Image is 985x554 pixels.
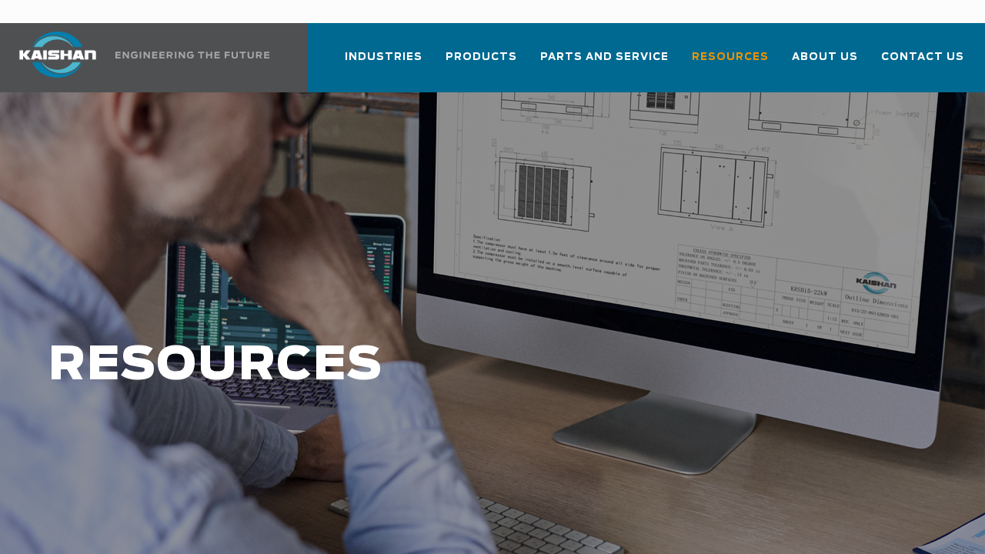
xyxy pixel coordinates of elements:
span: Industries [345,48,422,66]
a: Contact Us [881,37,964,89]
a: Resources [692,37,769,89]
a: Products [446,37,517,89]
a: Industries [345,37,422,89]
span: Parts and Service [540,48,669,66]
span: About Us [792,48,858,66]
a: Parts and Service [540,37,669,89]
h1: RESOURCES [48,340,785,392]
span: Contact Us [881,48,964,66]
span: Resources [692,48,769,66]
a: About Us [792,37,858,89]
span: Products [446,48,517,66]
img: Engineering the future [115,52,269,58]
